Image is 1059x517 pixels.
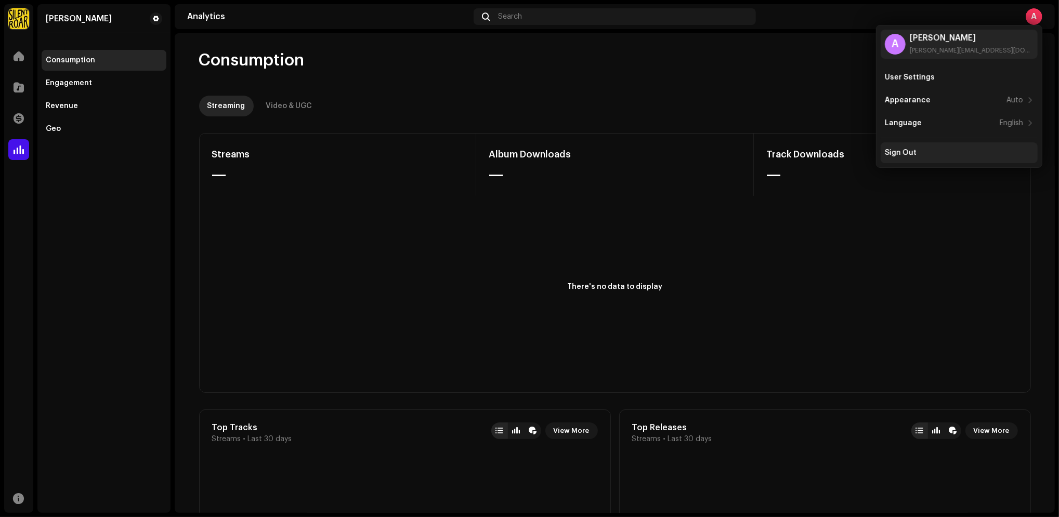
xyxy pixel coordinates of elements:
[632,435,661,443] span: Streams
[46,102,78,110] div: Revenue
[885,119,922,127] div: Language
[8,8,29,29] img: fcfd72e7-8859-4002-b0df-9a7058150634
[881,142,1038,163] re-m-nav-item: Sign Out
[885,73,935,82] div: User Settings
[199,50,305,71] span: Consumption
[663,435,666,443] span: •
[212,422,292,433] div: Top Tracks
[498,12,522,21] span: Search
[885,34,906,55] div: A
[881,90,1038,111] re-m-nav-item: Appearance
[885,96,931,104] div: Appearance
[212,435,241,443] span: Streams
[187,12,469,21] div: Analytics
[1000,119,1023,127] div: English
[243,435,246,443] span: •
[46,15,112,23] div: Angela
[965,422,1018,439] button: View More
[885,149,917,157] div: Sign Out
[207,96,245,116] div: Streaming
[554,420,590,441] span: View More
[266,96,312,116] div: Video & UGC
[1026,8,1042,25] div: A
[42,73,166,94] re-m-nav-item: Engagement
[910,46,1034,55] div: [PERSON_NAME][EMAIL_ADDRESS][DOMAIN_NAME]
[545,422,598,439] button: View More
[42,96,166,116] re-m-nav-item: Revenue
[567,284,662,291] text: There's no data to display
[46,79,92,87] div: Engagement
[248,435,292,443] span: Last 30 days
[881,113,1038,134] re-m-nav-item: Language
[42,50,166,71] re-m-nav-item: Consumption
[1006,96,1023,104] div: Auto
[910,34,1034,42] div: [PERSON_NAME]
[974,420,1010,441] span: View More
[42,118,166,139] re-m-nav-item: Geo
[46,56,95,64] div: Consumption
[668,435,712,443] span: Last 30 days
[46,125,61,133] div: Geo
[881,67,1038,88] re-m-nav-item: User Settings
[632,422,712,433] div: Top Releases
